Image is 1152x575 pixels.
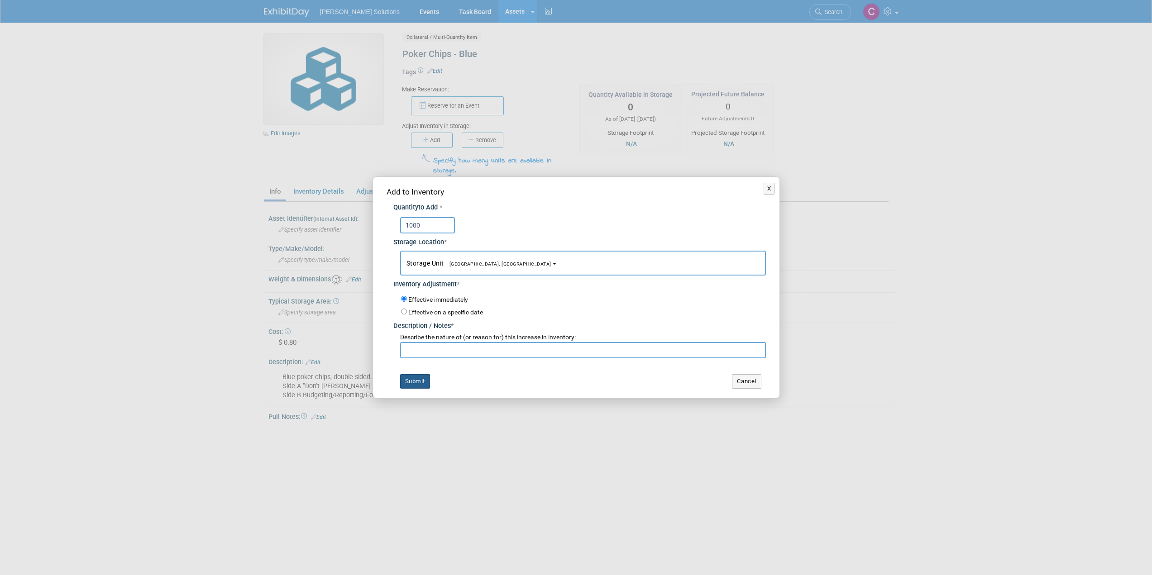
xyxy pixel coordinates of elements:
label: Effective on a specific date [408,309,483,316]
label: Effective immediately [408,295,468,304]
div: Inventory Adjustment [393,276,766,290]
button: Storage Unit[GEOGRAPHIC_DATA], [GEOGRAPHIC_DATA] [400,251,766,276]
button: X [764,183,775,195]
span: [GEOGRAPHIC_DATA], [GEOGRAPHIC_DATA] [444,261,551,267]
span: Storage Unit [406,260,551,267]
button: Cancel [732,374,761,389]
span: Add to Inventory [387,187,444,196]
div: Description / Notes [393,317,766,331]
div: Quantity [393,203,766,213]
span: to Add [418,204,438,211]
div: Storage Location [393,233,766,247]
span: Describe the nature of (or reason for) this increase in inventory: [400,333,576,341]
button: Submit [400,374,430,389]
